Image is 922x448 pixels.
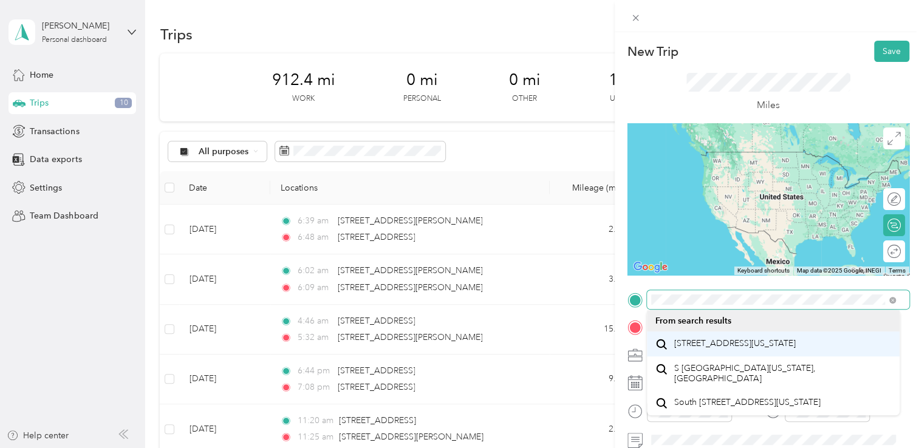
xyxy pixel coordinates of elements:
[797,267,881,274] span: Map data ©2025 Google, INEGI
[630,259,671,275] a: Open this area in Google Maps (opens a new window)
[674,397,820,408] span: South [STREET_ADDRESS][US_STATE]
[627,43,678,60] p: New Trip
[757,98,780,113] p: Miles
[674,338,795,349] span: [STREET_ADDRESS][US_STATE]
[737,266,790,275] button: Keyboard shortcuts
[674,363,891,384] span: S [GEOGRAPHIC_DATA][US_STATE], [GEOGRAPHIC_DATA]
[874,41,909,62] button: Save
[630,259,671,275] img: Google
[655,316,731,326] span: From search results
[854,380,922,448] iframe: Everlance-gr Chat Button Frame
